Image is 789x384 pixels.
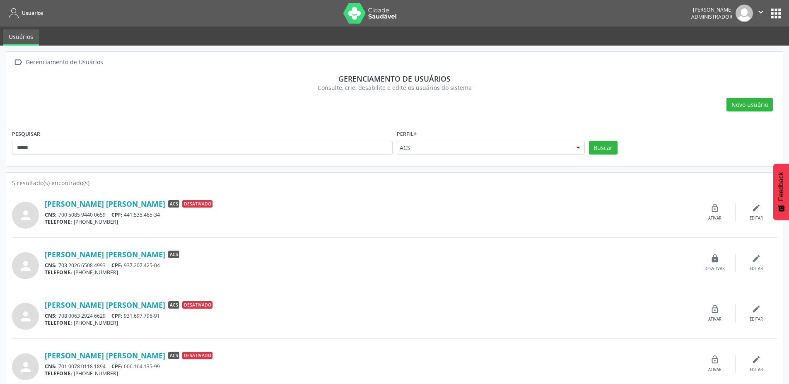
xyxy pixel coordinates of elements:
[168,301,179,309] span: ACS
[3,29,39,46] a: Usuários
[708,367,721,373] div: Ativar
[45,319,72,326] span: TELEFONE:
[736,5,753,22] img: img
[111,363,123,370] span: CPF:
[18,83,771,92] div: Consulte, crie, desabilite e edite os usuários do sistema
[708,215,721,221] div: Ativar
[691,6,733,13] div: [PERSON_NAME]
[750,215,763,221] div: Editar
[111,312,123,319] span: CPF:
[731,100,768,109] span: Novo usuário
[12,128,40,141] label: PESQUISAR
[45,211,694,218] div: 700 5085 9440 0659 441.535.465-34
[182,301,212,309] span: Desativado
[773,164,789,220] button: Feedback - Mostrar pesquisa
[45,211,57,218] span: CNS:
[12,56,24,68] i: 
[45,262,57,269] span: CNS:
[45,319,694,326] div: [PHONE_NUMBER]
[397,128,417,141] label: Perfil
[6,6,43,20] a: Usuários
[168,251,179,258] span: ACS
[752,203,761,213] i: edit
[111,211,123,218] span: CPF:
[752,304,761,314] i: edit
[753,5,769,22] button: 
[45,269,694,276] div: [PHONE_NUMBER]
[45,363,694,370] div: 701 0078 0118 1894 006.164.135-99
[589,141,618,155] button: Buscar
[45,218,72,225] span: TELEFONE:
[182,200,212,208] span: Desativado
[710,254,719,263] i: lock
[12,179,777,187] div: 5 resultado(s) encontrado(s)
[750,367,763,373] div: Editar
[691,13,733,20] span: Administrador
[45,351,165,360] a: [PERSON_NAME] [PERSON_NAME]
[769,6,783,21] button: apps
[182,352,212,359] span: Desativado
[18,208,33,223] i: person
[12,56,104,68] a:  Gerenciamento de Usuários
[777,172,785,201] span: Feedback
[752,355,761,364] i: edit
[45,269,72,276] span: TELEFONE:
[111,262,123,269] span: CPF:
[708,316,721,322] div: Ativar
[45,199,165,208] a: [PERSON_NAME] [PERSON_NAME]
[750,316,763,322] div: Editar
[705,266,725,272] div: Desativar
[45,363,57,370] span: CNS:
[710,355,719,364] i: lock_open
[45,312,694,319] div: 708 0063 2924 6629 931.697.795-91
[752,254,761,263] i: edit
[710,304,719,314] i: lock_open
[45,370,72,377] span: TELEFONE:
[24,56,104,68] div: Gerenciamento de Usuários
[18,309,33,324] i: person
[45,250,165,259] a: [PERSON_NAME] [PERSON_NAME]
[45,218,694,225] div: [PHONE_NUMBER]
[45,262,694,269] div: 703 2026 6508 4993 937.207.425-04
[45,300,165,309] a: [PERSON_NAME] [PERSON_NAME]
[168,352,179,359] span: ACS
[18,258,33,273] i: person
[726,98,773,112] button: Novo usuário
[756,7,765,17] i: 
[710,203,719,213] i: lock_open
[750,266,763,272] div: Editar
[400,144,568,152] span: ACS
[45,370,694,377] div: [PHONE_NUMBER]
[18,74,771,83] div: Gerenciamento de usuários
[22,10,43,17] span: Usuários
[45,312,57,319] span: CNS:
[168,200,179,208] span: ACS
